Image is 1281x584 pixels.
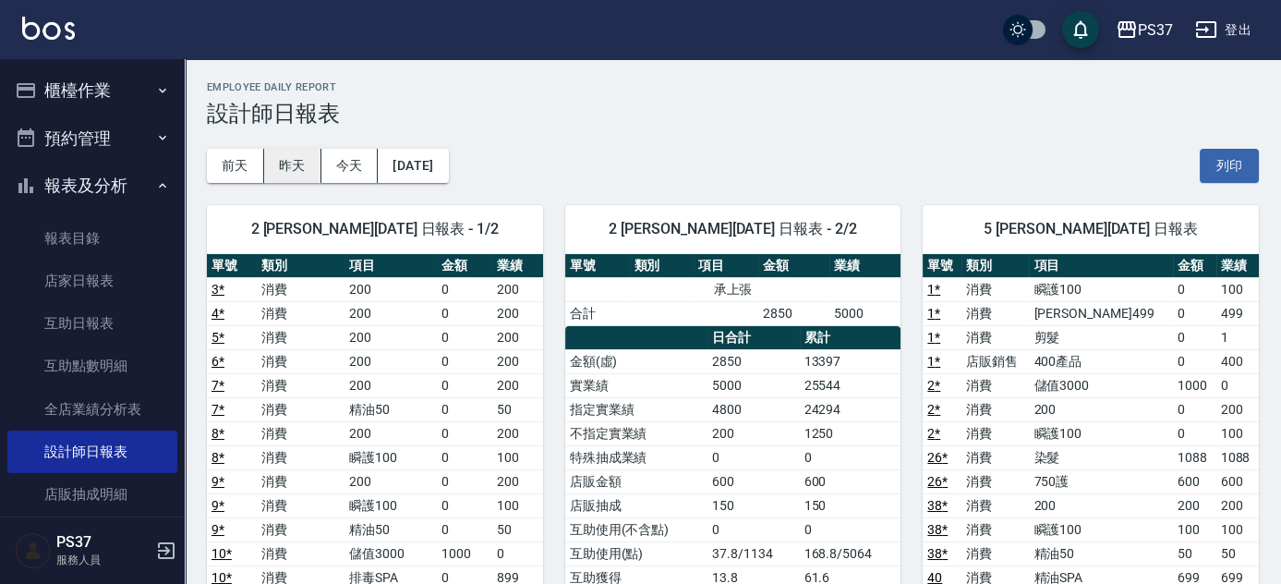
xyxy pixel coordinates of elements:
table: a dense table [565,254,901,326]
button: 登出 [1188,13,1259,47]
td: 100 [1216,277,1259,301]
button: 今天 [321,149,379,183]
td: 1250 [800,421,901,445]
td: 200 [344,421,437,445]
span: 2 [PERSON_NAME][DATE] 日報表 - 1/2 [229,220,521,238]
td: 200 [492,421,542,445]
img: Logo [22,17,75,40]
td: 200 [492,469,542,493]
td: 4800 [707,397,799,421]
td: 店販銷售 [961,349,1029,373]
td: 店販金額 [565,469,708,493]
td: 200 [707,421,799,445]
td: 精油50 [344,397,437,421]
td: 消費 [257,421,344,445]
td: 499 [1216,301,1259,325]
td: 染髮 [1029,445,1173,469]
th: 類別 [630,254,695,278]
span: 5 [PERSON_NAME][DATE] 日報表 [945,220,1237,238]
td: 200 [1216,397,1259,421]
td: 0 [437,325,492,349]
span: 2 [PERSON_NAME][DATE] 日報表 - 2/2 [587,220,879,238]
td: 消費 [961,421,1029,445]
td: 50 [1216,541,1259,566]
td: 0 [1173,397,1215,421]
td: 200 [344,373,437,397]
button: PS37 [1108,11,1180,49]
th: 日合計 [707,326,799,350]
td: 0 [707,517,799,541]
td: 1088 [1216,445,1259,469]
td: 消費 [961,397,1029,421]
td: 2850 [758,301,829,325]
a: 店販抽成明細 [7,473,177,516]
td: 消費 [257,541,344,566]
td: 50 [1173,541,1215,566]
button: 櫃檯作業 [7,67,177,115]
p: 服務人員 [56,552,151,568]
td: 200 [344,301,437,325]
td: 150 [800,493,901,517]
td: 消費 [961,517,1029,541]
td: 0 [437,397,492,421]
td: 200 [1029,493,1173,517]
td: 0 [1216,373,1259,397]
td: 0 [1173,325,1215,349]
td: 150 [707,493,799,517]
td: 特殊抽成業績 [565,445,708,469]
td: 承上張 [565,277,901,301]
td: 100 [492,445,542,469]
th: 類別 [257,254,344,278]
h3: 設計師日報表 [207,101,1259,127]
td: 儲值3000 [344,541,437,566]
td: 消費 [257,445,344,469]
td: 瞬護100 [1029,277,1173,301]
td: 消費 [961,301,1029,325]
th: 項目 [1029,254,1173,278]
td: 0 [1173,301,1215,325]
td: 消費 [961,373,1029,397]
td: 50 [492,397,542,421]
td: 消費 [257,397,344,421]
td: 2850 [707,349,799,373]
button: 前天 [207,149,264,183]
th: 業績 [492,254,542,278]
td: 0 [437,421,492,445]
button: 昨天 [264,149,321,183]
th: 單號 [565,254,630,278]
a: 互助日報表 [7,302,177,345]
td: 600 [800,469,901,493]
td: 消費 [257,469,344,493]
td: 消費 [257,349,344,373]
td: [PERSON_NAME]499 [1029,301,1173,325]
img: Person [15,532,52,569]
td: 不指定實業績 [565,421,708,445]
button: 報表及分析 [7,162,177,210]
h5: PS37 [56,533,151,552]
td: 0 [437,349,492,373]
td: 168.8/5064 [800,541,901,566]
td: 0 [1173,277,1215,301]
td: 200 [344,277,437,301]
td: 精油50 [344,517,437,541]
td: 200 [344,349,437,373]
td: 50 [492,517,542,541]
td: 消費 [961,469,1029,493]
th: 類別 [961,254,1029,278]
td: 1088 [1173,445,1215,469]
td: 實業績 [565,373,708,397]
td: 200 [344,325,437,349]
td: 金額(虛) [565,349,708,373]
th: 單號 [207,254,257,278]
td: 24294 [800,397,901,421]
td: 200 [492,373,542,397]
td: 瞬護100 [1029,517,1173,541]
td: 瞬護100 [344,445,437,469]
td: 瞬護100 [1029,421,1173,445]
td: 1000 [437,541,492,566]
td: 100 [1173,517,1215,541]
td: 1 [1216,325,1259,349]
td: 0 [1173,421,1215,445]
td: 5000 [829,301,900,325]
td: 5000 [707,373,799,397]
